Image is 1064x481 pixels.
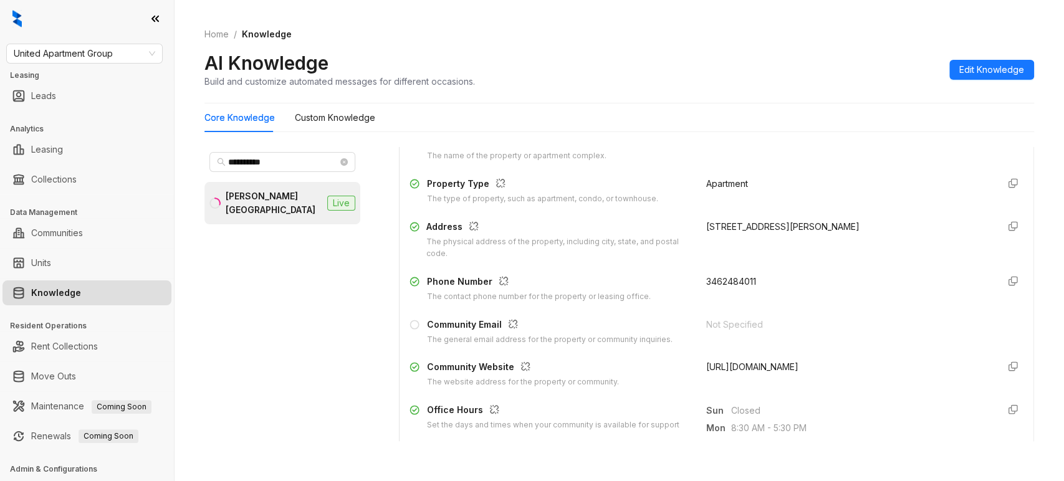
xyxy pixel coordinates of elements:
div: The website address for the property or community. [427,376,619,388]
li: Renewals [2,424,171,449]
button: Edit Knowledge [949,60,1034,80]
h3: Analytics [10,123,174,135]
li: Leads [2,83,171,108]
div: Not Specified [706,318,988,331]
h3: Leasing [10,70,174,81]
li: Knowledge [2,280,171,305]
a: Rent Collections [31,334,98,359]
div: The name of the property or apartment complex. [427,150,606,162]
div: Address [426,220,691,236]
a: Communities [31,221,83,245]
div: The contact phone number for the property or leasing office. [427,291,651,303]
span: Sun [706,404,731,417]
span: close-circle [340,158,348,166]
a: Units [31,250,51,275]
div: Community Email [427,318,673,334]
a: Home [202,27,231,41]
a: Leasing [31,137,63,162]
div: Property Type [427,177,658,193]
span: 8:30 AM - 5:30 PM [731,439,988,452]
div: Community Website [427,360,619,376]
div: Phone Number [427,275,651,291]
span: Edit Knowledge [959,63,1024,77]
h3: Admin & Configurations [10,464,174,475]
h3: Data Management [10,207,174,218]
a: Collections [31,167,77,192]
span: Coming Soon [92,400,151,414]
div: Set the days and times when your community is available for support [427,419,679,431]
div: Custom Knowledge [295,111,375,125]
li: Units [2,250,171,275]
a: Knowledge [31,280,81,305]
div: [PERSON_NAME][GEOGRAPHIC_DATA] [226,189,322,217]
div: The physical address of the property, including city, state, and postal code. [426,236,691,260]
a: Leads [31,83,56,108]
li: Move Outs [2,364,171,389]
li: Rent Collections [2,334,171,359]
span: 3462484011 [706,276,756,287]
span: Live [327,196,355,211]
div: The type of property, such as apartment, condo, or townhouse. [427,193,658,205]
span: Coming Soon [79,429,138,443]
li: Collections [2,167,171,192]
div: The general email address for the property or community inquiries. [427,334,673,346]
div: Build and customize automated messages for different occasions. [204,75,475,88]
li: Communities [2,221,171,245]
span: Tue [706,439,731,452]
span: [URL][DOMAIN_NAME] [706,361,798,372]
span: Knowledge [242,29,292,39]
li: / [234,27,237,41]
h3: Resident Operations [10,320,174,331]
span: 8:30 AM - 5:30 PM [731,421,988,435]
span: Apartment [706,178,748,189]
li: Leasing [2,137,171,162]
div: Office Hours [427,403,679,419]
li: Maintenance [2,394,171,419]
span: search [217,158,226,166]
div: Core Knowledge [204,111,275,125]
span: Mon [706,421,731,435]
a: RenewalsComing Soon [31,424,138,449]
h2: AI Knowledge [204,51,328,75]
img: logo [12,10,22,27]
span: United Apartment Group [14,44,155,63]
a: Move Outs [31,364,76,389]
div: [STREET_ADDRESS][PERSON_NAME] [706,220,988,234]
span: Closed [731,404,988,417]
